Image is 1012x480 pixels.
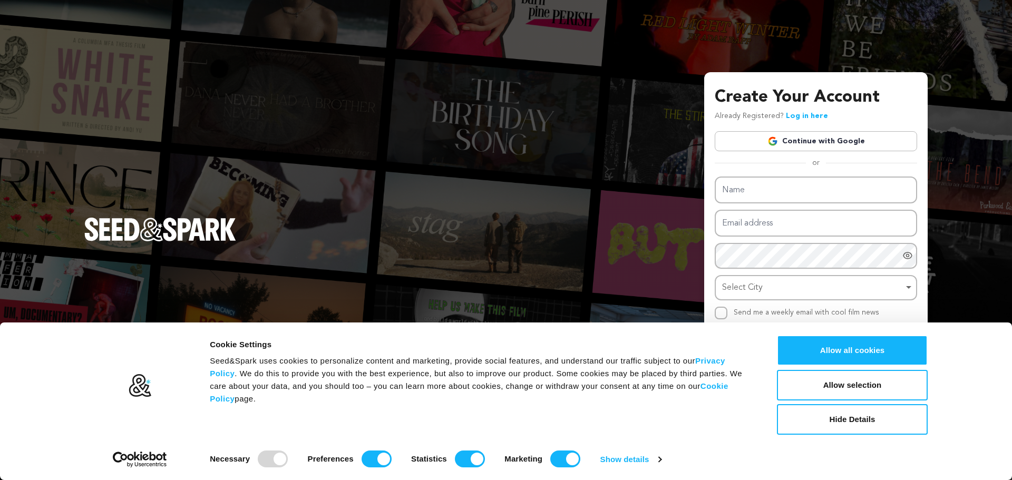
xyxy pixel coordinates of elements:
[806,158,826,168] span: or
[210,338,753,351] div: Cookie Settings
[715,210,917,237] input: Email address
[777,404,928,435] button: Hide Details
[777,335,928,366] button: Allow all cookies
[715,85,917,110] h3: Create Your Account
[209,446,210,447] legend: Consent Selection
[84,218,236,241] img: Seed&Spark Logo
[308,454,354,463] strong: Preferences
[786,112,828,120] a: Log in here
[734,309,879,316] label: Send me a weekly email with cool film news
[210,454,250,463] strong: Necessary
[411,454,447,463] strong: Statistics
[84,218,236,262] a: Seed&Spark Homepage
[715,110,828,123] p: Already Registered?
[94,452,186,467] a: Usercentrics Cookiebot - opens in a new window
[210,356,725,378] a: Privacy Policy
[128,374,152,398] img: logo
[902,250,913,261] a: Show password as plain text. Warning: this will display your password on the screen.
[777,370,928,400] button: Allow selection
[504,454,542,463] strong: Marketing
[715,177,917,203] input: Name
[600,452,661,467] a: Show details
[715,131,917,151] a: Continue with Google
[210,355,753,405] div: Seed&Spark uses cookies to personalize content and marketing, provide social features, and unders...
[722,280,903,296] div: Select City
[767,136,778,146] img: Google logo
